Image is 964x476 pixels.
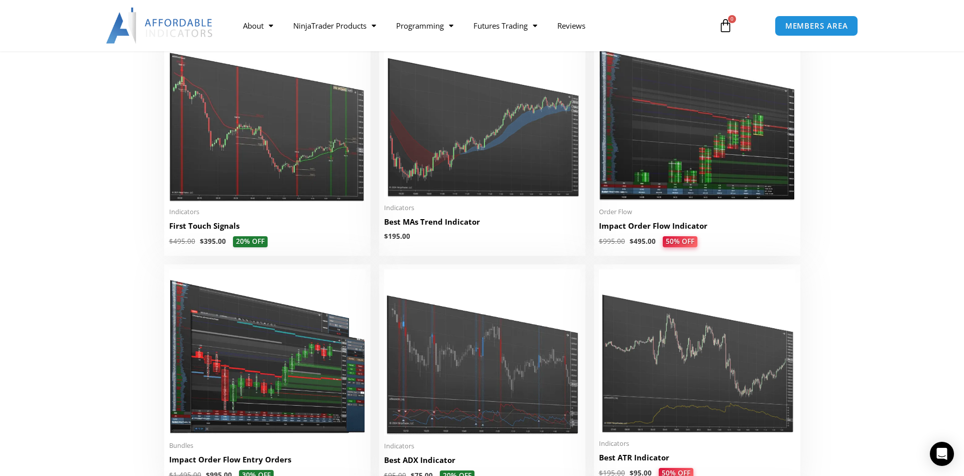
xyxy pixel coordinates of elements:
a: Reviews [547,14,595,37]
span: 50% OFF [661,236,698,248]
span: Indicators [169,208,366,216]
span: Indicators [384,204,580,212]
bdi: 195.00 [384,232,410,241]
span: MEMBERS AREA [785,22,848,30]
img: OrderFlow 2 [599,33,795,202]
a: 0 [703,11,748,40]
img: LogoAI | Affordable Indicators – NinjaTrader [106,8,214,44]
div: Open Intercom Messenger [930,442,954,466]
a: NinjaTrader Products [283,14,386,37]
bdi: 495.00 [630,237,656,246]
img: Best ADX Indicator [384,269,580,436]
span: $ [169,237,173,246]
a: MEMBERS AREA [775,16,859,36]
bdi: 495.00 [169,237,195,246]
a: Futures Trading [463,14,547,37]
h2: Best ATR Indicator [599,452,795,463]
span: $ [384,232,388,241]
a: Best ATR Indicator [599,452,795,468]
a: Best MAs Trend Indicator [384,217,580,232]
span: Bundles [169,441,366,450]
h2: Best ADX Indicator [384,455,580,465]
span: $ [599,237,603,246]
nav: Menu [233,14,707,37]
span: Order Flow [599,208,795,216]
img: Impact Order Flow Entry Orders [169,269,366,435]
a: Impact Order Flow Entry Orders [169,454,366,470]
a: Impact Order Flow Indicator [599,221,795,236]
a: First Touch Signals [169,221,366,236]
span: Indicators [384,442,580,450]
h2: Impact Order Flow Indicator [599,221,795,231]
span: 20% OFF [233,236,268,247]
bdi: 395.00 [200,237,226,246]
h2: Impact Order Flow Entry Orders [169,454,366,465]
img: Best ATR Indicator [599,269,795,434]
a: Best ADX Indicator [384,455,580,470]
span: Indicators [599,439,795,448]
a: Programming [386,14,463,37]
h2: Best MAs Trend Indicator [384,217,580,227]
span: 0 [728,15,736,23]
img: Best MAs Trend Indicator [384,33,580,198]
span: $ [630,237,634,246]
bdi: 995.00 [599,237,625,246]
h2: First Touch Signals [169,221,366,231]
span: $ [200,237,204,246]
a: About [233,14,283,37]
img: First Touch Signals 1 [169,33,366,202]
